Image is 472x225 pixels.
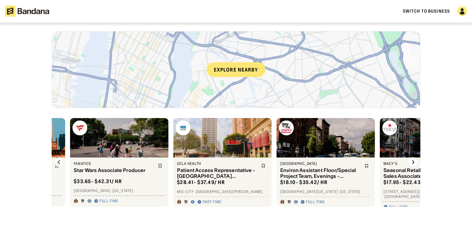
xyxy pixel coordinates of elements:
[74,188,165,193] div: [GEOGRAPHIC_DATA] · [US_STATE]
[5,6,49,17] img: Bandana logotype
[203,199,222,204] div: Part-time
[383,161,464,166] div: Macy’s
[280,179,328,186] div: $ 18.10 - $35.42 / hr
[176,121,191,135] img: UCLA Health logo
[74,178,122,185] div: $ 33.65 - $42.31 / hr
[74,161,154,166] div: Fanatics
[74,167,154,173] div: Star Wars Associate Producer
[100,198,118,203] div: Full-time
[389,204,408,209] div: Full-time
[52,31,420,108] a: Explore nearby
[173,118,272,207] a: UCLA Health logoUCLA HealthPatient Access Representative - [GEOGRAPHIC_DATA][PERSON_NAME] (Part-T...
[177,189,268,194] div: Mid-City · [GEOGRAPHIC_DATA][PERSON_NAME]
[177,167,258,179] div: Patient Access Representative - [GEOGRAPHIC_DATA][PERSON_NAME] (Part-Time)
[206,62,265,77] div: Explore nearby
[279,121,294,135] img: Children's National Hospital logo
[306,199,325,204] div: Full-time
[382,121,397,135] img: Macy’s logo
[408,157,418,167] img: Right Arrow
[280,189,371,194] div: [GEOGRAPHIC_DATA][US_STATE] · [US_STATE]
[383,167,464,179] div: Seasonal Retail Commission Sales Associate - Fine Jewelry, [GEOGRAPHIC_DATA]
[54,157,64,167] img: Left Arrow
[277,118,375,207] a: Children's National Hospital logo[GEOGRAPHIC_DATA]Environ Assistant Floor/Special Project Team, E...
[177,161,258,166] div: UCLA Health
[383,179,431,186] div: $ 17.95 - $22.43 / hr
[280,161,361,166] div: [GEOGRAPHIC_DATA]
[280,167,361,179] div: Environ Assistant Floor/Special Project Team, Evenings - (2500022A)
[403,8,450,14] a: Switch to Business
[177,179,225,186] div: $ 28.41 - $37.49 / hr
[70,118,168,207] a: Fanatics logoFanaticsStar Wars Associate Producer$33.65- $42.31/ hr[GEOGRAPHIC_DATA] ·[US_STATE]F...
[73,121,87,135] img: Fanatics logo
